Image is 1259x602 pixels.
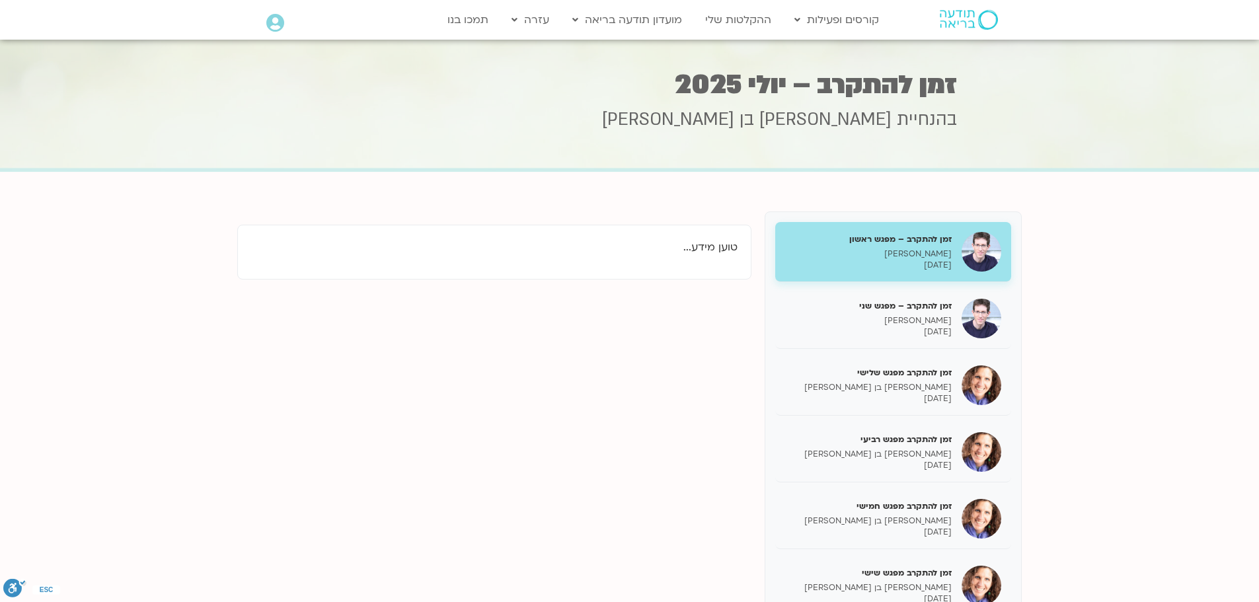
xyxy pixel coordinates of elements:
p: [PERSON_NAME] בן [PERSON_NAME] [785,515,952,527]
p: [PERSON_NAME] [785,248,952,260]
a: תמכו בנו [441,7,495,32]
img: זמן להתקרב – מפגש שני [962,299,1001,338]
p: [DATE] [785,326,952,338]
p: [DATE] [785,260,952,271]
span: בהנחיית [897,108,957,132]
h5: זמן להתקרב – מפגש שני [785,300,952,312]
p: [DATE] [785,460,952,471]
a: עזרה [505,7,556,32]
a: קורסים ופעילות [788,7,886,32]
a: ההקלטות שלי [699,7,778,32]
p: [PERSON_NAME] בן [PERSON_NAME] [785,382,952,393]
h5: זמן להתקרב מפגש חמישי [785,500,952,512]
p: [PERSON_NAME] [785,315,952,326]
p: [PERSON_NAME] בן [PERSON_NAME] [785,582,952,593]
h5: זמן להתקרב מפגש רביעי [785,433,952,445]
img: תודעה בריאה [940,10,998,30]
h5: זמן להתקרב – מפגש ראשון [785,233,952,245]
img: זמן להתקרב מפגש שלישי [962,365,1001,405]
p: [DATE] [785,393,952,404]
h1: זמן להתקרב – יולי 2025 [303,72,957,98]
h5: זמן להתקרב מפגש שישי [785,567,952,579]
img: זמן להתקרב מפגש חמישי [962,499,1001,539]
img: זמן להתקרב – מפגש ראשון [962,232,1001,272]
p: טוען מידע... [251,239,738,256]
img: זמן להתקרב מפגש רביעי [962,432,1001,472]
span: [PERSON_NAME] בן [PERSON_NAME] [602,108,892,132]
p: [PERSON_NAME] בן [PERSON_NAME] [785,449,952,460]
h5: זמן להתקרב מפגש שלישי [785,367,952,379]
p: [DATE] [785,527,952,538]
a: מועדון תודעה בריאה [566,7,689,32]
